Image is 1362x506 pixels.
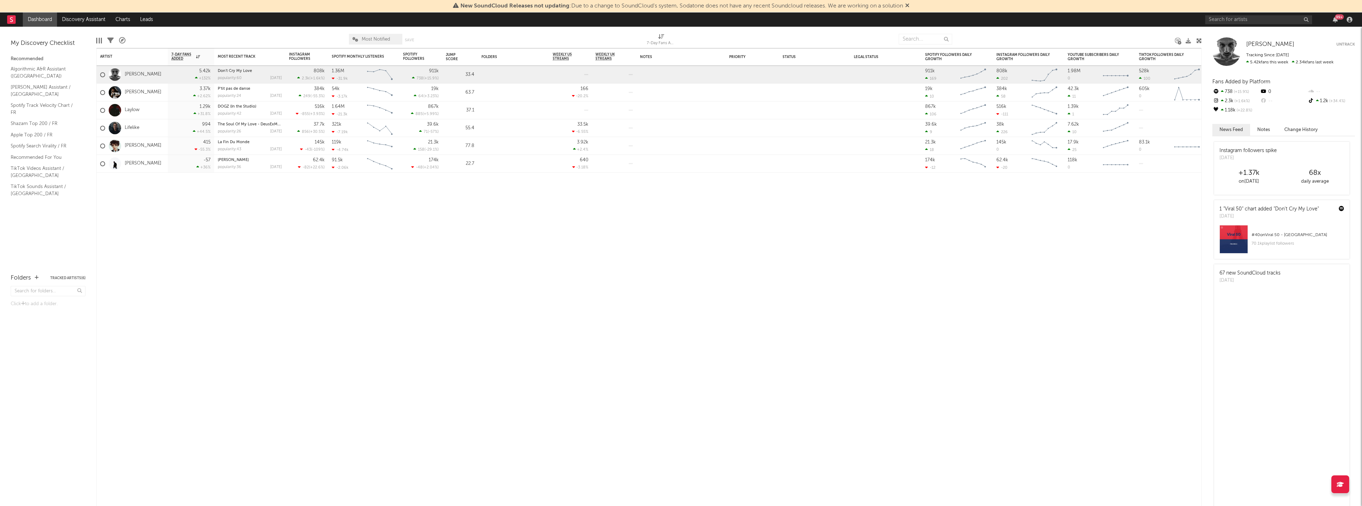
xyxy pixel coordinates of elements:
a: [PERSON_NAME] [218,158,249,162]
div: 0 [1260,87,1307,96]
div: [DATE] [270,112,282,116]
div: [DATE] [270,94,282,98]
div: Instagram followers spike [1219,147,1277,155]
div: 202 [996,76,1008,81]
div: 22.7 [446,160,474,168]
a: TikTok Sounds Assistant / [GEOGRAPHIC_DATA] [11,183,78,197]
div: ( ) [411,165,439,169]
div: -111 [996,112,1008,116]
div: 1.2k [1307,96,1355,106]
button: Tracked Artists(6) [50,276,86,280]
div: The Soul Of My Love - DeusExMaschine Remix [218,122,282,126]
a: Recommended For You [11,153,78,161]
div: 1.29k [200,104,211,109]
div: 1.39k [1068,104,1079,109]
div: ( ) [298,165,325,169]
span: 5.42k fans this week [1246,60,1288,64]
div: Edit Columns [96,30,102,51]
div: 91.5k [332,158,343,162]
svg: Chart title [1171,66,1203,84]
div: Click to add a folder. [11,300,86,308]
div: Spotify Followers [403,52,428,61]
div: # 40 on Viral 50 - [GEOGRAPHIC_DATA] [1252,231,1344,239]
div: 169 [925,76,937,81]
div: Legal Status [854,55,900,59]
div: 17.9k [1068,140,1079,145]
div: 1.18k [1212,106,1260,115]
div: Don't Cry My Love [218,69,282,73]
div: popularity: 42 [218,112,241,116]
a: Dashboard [23,12,57,27]
svg: Chart title [1100,137,1132,155]
a: "Don't Cry My Love" [1274,207,1319,212]
div: 25 [1068,147,1077,152]
span: -43 [305,148,311,152]
a: Spotify Search Virality / FR [11,142,78,150]
a: Charts [110,12,135,27]
svg: Chart title [957,84,989,101]
div: ( ) [297,76,325,80]
a: The Soul Of My Love - DeusExMaschine Remix [218,122,304,126]
div: -6.55 % [572,129,588,134]
div: 867k [925,104,936,109]
div: 5.42k [199,69,211,73]
div: +132 % [195,76,211,80]
div: 145k [996,140,1006,145]
span: +1.6k % [1233,99,1250,103]
div: 55.4 [446,124,474,132]
a: Lifelike [125,125,139,131]
div: A&R Pipeline [119,30,125,51]
span: -57 % [429,130,438,134]
div: [DATE] [1219,213,1319,220]
span: Weekly UK Streams [595,52,622,61]
div: 33.5k [577,122,588,127]
span: Most Notified [362,37,390,42]
svg: Chart title [1028,119,1061,137]
a: [PERSON_NAME] [1246,41,1294,48]
a: Leads [135,12,158,27]
svg: Chart title [957,66,989,84]
div: 1 [1068,112,1074,116]
input: Search for artists [1205,15,1312,24]
div: +31.8 % [194,111,211,116]
svg: Chart title [1028,155,1061,173]
div: ( ) [412,76,439,80]
div: La Fin Du Monde [218,140,282,144]
a: P'tit pas de danse [218,87,250,91]
input: Search... [899,34,952,45]
a: TikTok Videos Assistant / [GEOGRAPHIC_DATA] [11,165,78,179]
div: popularity: 26 [218,130,241,134]
div: 21.3k [925,140,936,145]
input: Search for folders... [11,286,86,296]
button: News Feed [1212,124,1250,136]
div: ( ) [297,129,325,134]
div: 867k [428,104,439,109]
div: popularity: 24 [218,94,241,98]
div: 0 [1139,148,1141,152]
div: 2.3k [1212,96,1260,106]
span: +3.23 % [424,94,438,98]
div: 83.1k [1139,140,1150,145]
div: 415 [203,140,211,145]
span: +5.99 % [424,112,438,116]
div: [DATE] [270,130,282,134]
span: 7-Day Fans Added [171,52,194,61]
div: +1.37k [1216,169,1282,177]
div: YouTube Subscribers Daily Growth [1068,53,1121,61]
div: ( ) [299,94,325,98]
div: 0 [996,148,999,152]
span: 249 [303,94,310,98]
span: +15.9 % [424,77,438,80]
div: 145k [315,140,325,145]
div: 63.7 [446,88,474,97]
div: 62.4k [313,158,325,162]
span: 64 [418,94,423,98]
div: 384k [996,87,1007,91]
div: 1 "Viral 50" chart added [1219,205,1319,213]
svg: Chart title [1100,155,1132,173]
div: -3.17k [332,94,347,99]
span: New SoundCloud Releases not updating [460,3,569,9]
div: 226 [996,130,1008,134]
div: gabrielle [218,158,282,162]
div: popularity: 60 [218,76,242,80]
